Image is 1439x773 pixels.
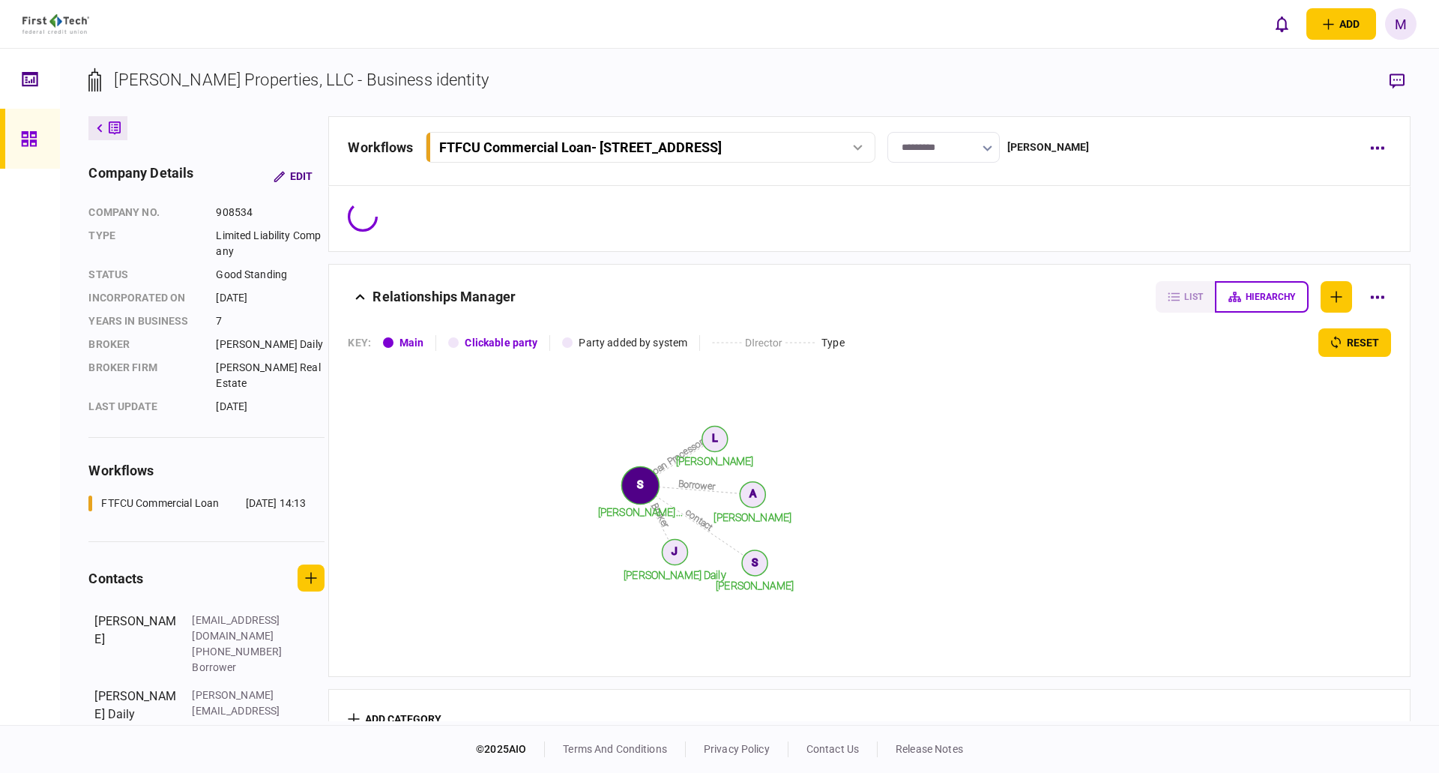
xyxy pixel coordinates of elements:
div: Type [88,228,201,259]
tspan: [PERSON_NAME] [676,455,754,467]
div: Type [821,335,845,351]
div: [PERSON_NAME] [1007,139,1090,155]
img: client company logo [22,14,89,34]
div: 7 [216,313,325,329]
div: Relationships Manager [372,281,516,313]
div: [PERSON_NAME] Properties, LLC - Business identity [114,67,488,92]
tspan: [PERSON_NAME] [714,511,792,523]
div: [EMAIL_ADDRESS][DOMAIN_NAME] [192,613,289,644]
div: company details [88,163,193,190]
button: list [1156,281,1215,313]
div: Good Standing [216,267,325,283]
div: [DATE] [216,290,325,306]
div: [PERSON_NAME] [94,613,177,676]
div: 908534 [216,205,325,220]
div: [PERSON_NAME] Daily [216,337,325,352]
text: A [749,487,756,499]
div: last update [88,399,201,415]
div: years in business [88,313,201,329]
div: Party added by system [579,335,687,351]
text: Borrower [678,478,716,492]
div: incorporated on [88,290,201,306]
div: contacts [88,568,143,589]
div: status [88,267,201,283]
button: M [1385,8,1417,40]
button: open adding identity options [1306,8,1376,40]
button: reset [1318,328,1391,357]
div: [PHONE_NUMBER] [192,644,289,660]
text: J [672,545,678,557]
button: add category [348,713,441,725]
a: privacy policy [704,743,770,755]
div: [DATE] [216,399,325,415]
div: broker firm [88,360,201,391]
div: [PERSON_NAME][EMAIL_ADDRESS][PERSON_NAME][DOMAIN_NAME] [192,688,289,751]
div: Limited Liability Company [216,228,325,259]
div: FTFCU Commercial Loan - [STREET_ADDRESS] [439,139,722,155]
div: KEY : [348,335,371,351]
tspan: [PERSON_NAME] [717,580,794,592]
span: list [1184,292,1203,302]
a: release notes [896,743,963,755]
text: contact [684,507,716,533]
text: L [712,432,718,444]
text: S [638,478,644,490]
div: [DATE] 14:13 [246,496,307,511]
div: FTFCU Commercial Loan [101,496,219,511]
button: hierarchy [1215,281,1309,313]
tspan: [PERSON_NAME] Daily [624,569,727,581]
button: Edit [262,163,325,190]
a: terms and conditions [563,743,667,755]
div: company no. [88,205,201,220]
tspan: [PERSON_NAME]... [598,506,683,518]
a: contact us [806,743,859,755]
div: Borrower [192,660,289,676]
div: workflows [88,460,325,481]
div: [PERSON_NAME] Real Estate [216,360,325,391]
div: Broker [88,337,201,352]
button: FTFCU Commercial Loan- [STREET_ADDRESS] [426,132,875,163]
div: Main [399,335,424,351]
text: S [752,556,758,568]
div: workflows [348,137,413,157]
span: hierarchy [1246,292,1295,302]
a: FTFCU Commercial Loan[DATE] 14:13 [88,496,306,511]
div: Clickable party [465,335,537,351]
div: © 2025 AIO [476,742,545,757]
button: open notifications list [1266,8,1297,40]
